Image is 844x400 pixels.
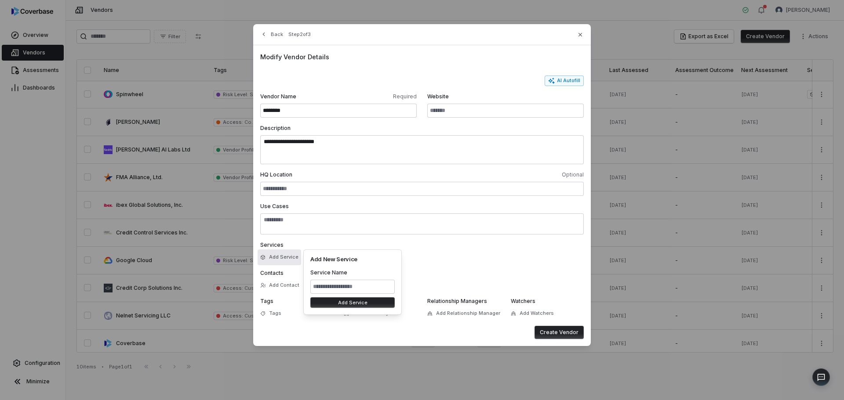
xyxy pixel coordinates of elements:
[260,52,584,61] span: Modify Vendor Details
[260,125,291,131] span: Description
[545,76,584,86] button: AI Autofill
[260,93,337,100] span: Vendor Name
[511,298,535,304] span: Watchers
[427,298,487,304] span: Relationship Managers
[269,310,281,317] span: Tags
[424,171,584,178] span: Optional
[260,203,289,209] span: Use Cases
[258,277,302,293] button: Add Contact
[310,297,395,308] button: Add Service
[260,241,284,248] span: Services
[436,310,500,317] span: Add Relationship Manager
[260,171,420,178] span: HQ Location
[258,249,301,265] button: Add Service
[535,326,584,339] button: Create Vendor
[508,306,557,321] button: Add Watchers
[310,269,395,276] label: Service Name
[258,26,286,42] button: Back
[340,93,417,100] span: Required
[310,256,395,262] h4: Add New Service
[260,270,284,276] span: Contacts
[288,31,311,38] span: Step 2 of 3
[260,298,273,304] span: Tags
[427,93,584,100] span: Website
